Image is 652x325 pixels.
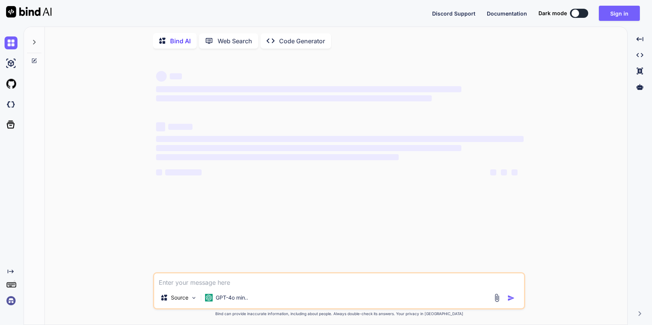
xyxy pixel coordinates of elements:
img: GPT-4o mini [205,294,213,301]
button: Discord Support [432,9,475,17]
p: Code Generator [279,36,325,46]
span: Discord Support [432,10,475,17]
p: Bind can provide inaccurate information, including about people. Always double-check its answers.... [153,311,525,317]
span: Documentation [487,10,527,17]
img: chat [5,36,17,49]
span: ‌ [170,73,182,79]
p: Source [171,294,188,301]
span: ‌ [156,122,165,131]
span: ‌ [156,71,167,82]
button: Documentation [487,9,527,17]
span: ‌ [501,169,507,175]
span: ‌ [156,145,461,151]
img: darkCloudIdeIcon [5,98,17,111]
p: GPT-4o min.. [216,294,248,301]
span: ‌ [511,169,518,175]
img: ai-studio [5,57,17,70]
img: githubLight [5,77,17,90]
span: ‌ [156,154,399,160]
span: ‌ [156,95,432,101]
span: ‌ [156,86,461,92]
span: Dark mode [538,9,567,17]
img: attachment [493,293,501,302]
p: Bind AI [170,36,191,46]
img: Bind AI [6,6,52,17]
img: Pick Models [191,295,197,301]
img: signin [5,294,17,307]
p: Web Search [218,36,252,46]
span: ‌ [156,169,162,175]
span: ‌ [168,124,193,130]
span: ‌ [165,169,202,175]
span: ‌ [156,136,524,142]
img: icon [507,294,515,302]
button: Sign in [599,6,640,21]
span: ‌ [490,169,496,175]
